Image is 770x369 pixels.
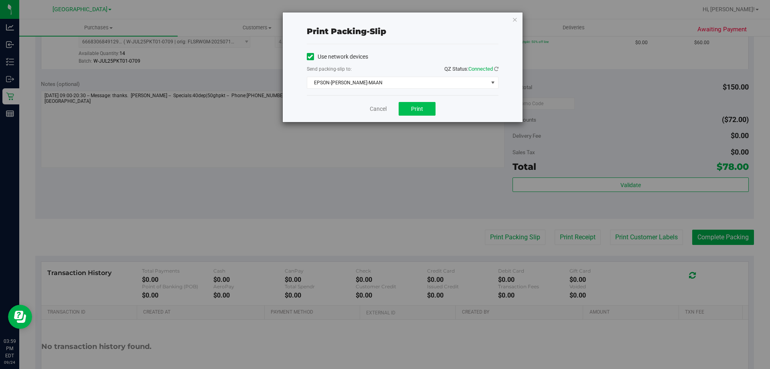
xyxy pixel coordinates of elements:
[307,53,368,61] label: Use network devices
[307,65,352,73] label: Send packing-slip to:
[399,102,436,116] button: Print
[468,66,493,72] span: Connected
[307,77,488,88] span: EPSON-[PERSON_NAME]-MAAN
[307,27,386,36] span: Print packing-slip
[370,105,387,113] a: Cancel
[444,66,498,72] span: QZ Status:
[411,106,423,112] span: Print
[8,305,32,329] iframe: Resource center
[488,77,498,88] span: select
